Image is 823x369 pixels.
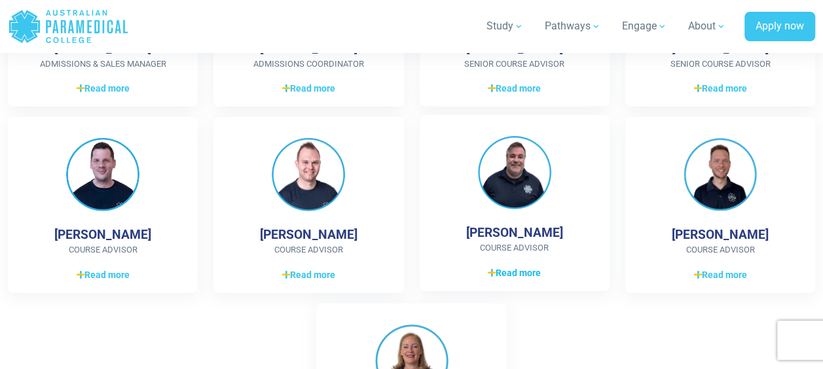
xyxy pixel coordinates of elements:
[54,227,151,242] h4: [PERSON_NAME]
[680,8,734,44] a: About
[77,82,130,96] span: Read more
[441,58,589,71] span: Senior Course Advisor
[77,268,130,282] span: Read more
[646,80,794,96] a: Read more
[537,8,609,44] a: Pathways
[684,138,757,211] img: Milo Dokmanovic
[488,266,541,280] span: Read more
[29,243,177,256] span: Course Advisor
[646,58,794,71] span: Senior Course Advisor
[29,58,177,71] span: Admissions & Sales Manager
[441,241,589,255] span: Course Advisor
[282,268,335,282] span: Read more
[672,227,769,242] h4: [PERSON_NAME]
[29,80,177,96] a: Read more
[234,243,382,256] span: Course Advisor
[234,58,382,71] span: Admissions Coordinator
[478,136,551,209] img: James O’Hagan
[466,225,563,240] h4: [PERSON_NAME]
[693,268,746,282] span: Read more
[260,227,357,242] h4: [PERSON_NAME]
[479,8,532,44] a: Study
[272,138,345,211] img: Andrew Cusack
[66,138,139,211] img: Peter Stewart
[646,243,794,256] span: Course Advisor
[441,265,589,281] a: Read more
[614,8,675,44] a: Engage
[234,80,382,96] a: Read more
[488,82,541,96] span: Read more
[441,80,589,96] a: Read more
[29,267,177,283] a: Read more
[744,12,815,42] a: Apply now
[646,267,794,283] a: Read more
[282,82,335,96] span: Read more
[234,267,382,283] a: Read more
[693,82,746,96] span: Read more
[8,5,129,48] a: Australian Paramedical College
